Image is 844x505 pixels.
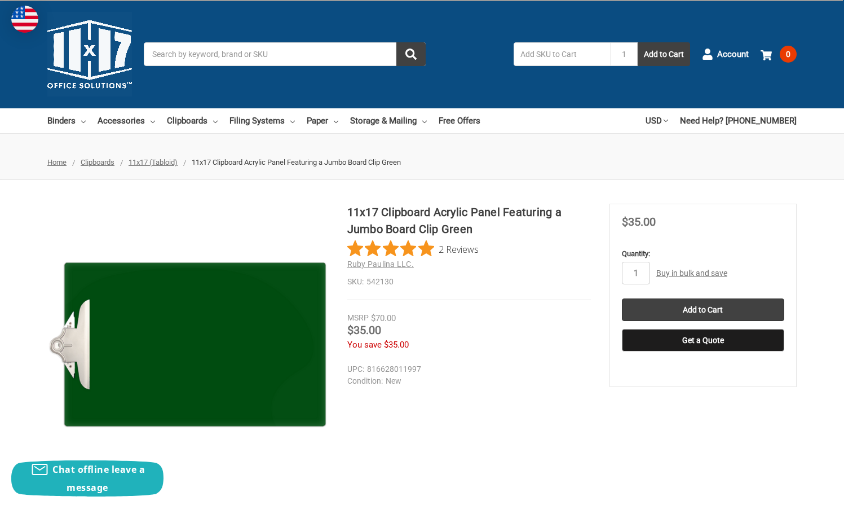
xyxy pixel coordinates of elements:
[622,329,784,352] button: Get a Quote
[11,6,38,33] img: duty and tax information for United States
[702,39,749,69] a: Account
[780,46,797,63] span: 0
[47,12,132,96] img: 11x17.com
[347,340,382,350] span: You save
[347,204,591,238] h1: 11x17 Clipboard Acrylic Panel Featuring a Jumbo Board Clip Green
[167,108,218,133] a: Clipboards
[761,39,797,69] a: 0
[347,363,586,375] dd: 816628011997
[144,42,426,66] input: Search by keyword, brand or SKU
[656,269,727,278] a: Buy in bulk and save
[347,363,364,375] dt: UPC:
[347,375,586,387] dd: New
[347,276,364,288] dt: SKU:
[439,240,479,257] span: 2 Reviews
[622,248,784,260] label: Quantity:
[350,108,427,133] a: Storage & Mailing
[192,158,401,166] span: 11x17 Clipboard Acrylic Panel Featuring a Jumbo Board Clip Green
[81,158,114,166] a: Clipboards
[347,240,479,257] button: Rated 5 out of 5 stars from 2 reviews. Jump to reviews.
[371,313,396,323] span: $70.00
[307,108,338,133] a: Paper
[751,475,844,505] iframe: Google Customer Reviews
[47,204,329,485] img: 11x17 Clipboard Acrylic Panel Featuring a Jumbo Board Clip Green
[11,460,164,497] button: Chat offline leave a message
[229,108,295,133] a: Filing Systems
[52,463,145,494] span: Chat offline leave a message
[47,158,67,166] a: Home
[439,108,480,133] a: Free Offers
[384,340,409,350] span: $35.00
[622,215,656,229] span: $35.00
[347,375,383,387] dt: Condition:
[646,108,668,133] a: USD
[347,260,414,269] a: Ruby Paulina LLC.
[129,158,178,166] a: 11x17 (Tabloid)
[680,108,797,133] a: Need Help? [PHONE_NUMBER]
[347,276,591,288] dd: 542130
[47,108,86,133] a: Binders
[514,42,611,66] input: Add SKU to Cart
[638,42,690,66] button: Add to Cart
[98,108,155,133] a: Accessories
[717,48,749,61] span: Account
[622,298,784,321] input: Add to Cart
[347,312,369,324] div: MSRP
[347,323,381,337] span: $35.00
